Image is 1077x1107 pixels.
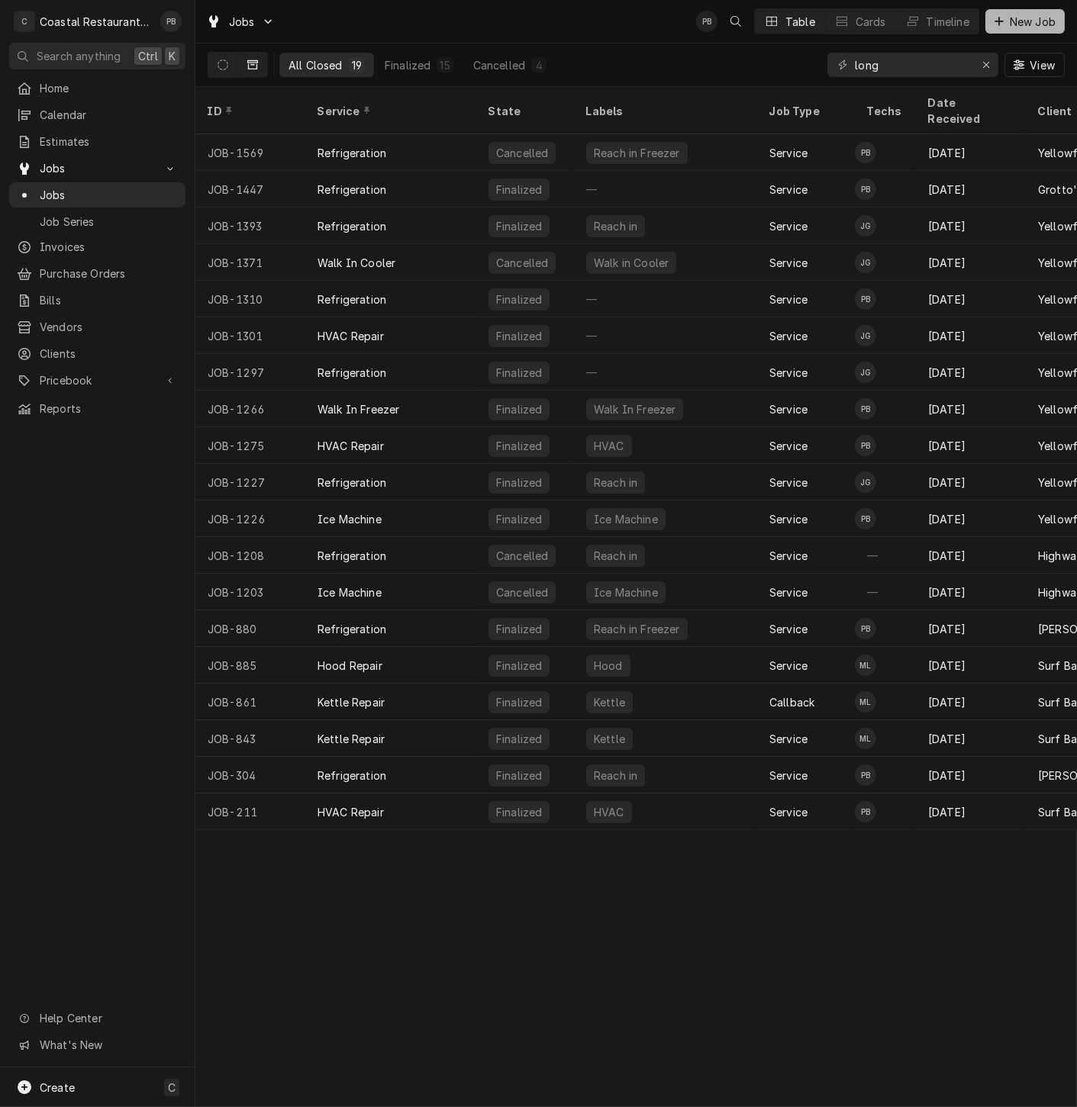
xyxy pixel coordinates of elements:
[40,187,178,203] span: Jobs
[318,694,385,710] div: Kettle Repair
[769,475,808,491] div: Service
[495,511,543,527] div: Finalized
[855,435,876,456] div: Phill Blush's Avatar
[574,281,757,317] div: —
[195,610,305,647] div: JOB-880
[855,252,876,273] div: James Gatton's Avatar
[195,208,305,244] div: JOB-1393
[318,621,386,637] div: Refrigeration
[352,57,362,73] div: 19
[195,574,305,610] div: JOB-1203
[318,218,386,234] div: Refrigeration
[916,134,1026,171] div: [DATE]
[855,691,876,713] div: Mike Lynch's Avatar
[855,325,876,346] div: JG
[40,292,178,308] span: Bills
[229,14,255,30] span: Jobs
[592,218,639,234] div: Reach in
[769,584,808,600] div: Service
[928,95,1011,127] div: Date Received
[40,214,178,230] span: Job Series
[769,255,808,271] div: Service
[495,438,543,454] div: Finalized
[916,391,1026,427] div: [DATE]
[855,179,876,200] div: PB
[318,291,386,307] div: Refrigeration
[769,548,808,564] div: Service
[9,102,185,127] a: Calendar
[195,427,305,464] div: JOB-1275
[40,346,178,362] span: Clients
[14,11,35,32] div: C
[696,11,717,32] div: Phill Blush's Avatar
[40,319,178,335] span: Vendors
[916,464,1026,500] div: [DATE]
[40,239,178,255] span: Invoices
[318,145,386,161] div: Refrigeration
[318,804,384,820] div: HVAC Repair
[574,171,757,208] div: —
[168,1080,176,1096] span: C
[489,103,562,119] div: State
[318,401,399,417] div: Walk In Freezer
[855,471,876,493] div: James Gatton's Avatar
[40,134,178,150] span: Estimates
[37,48,121,64] span: Search anything
[9,288,185,313] a: Bills
[495,548,550,564] div: Cancelled
[195,391,305,427] div: JOB-1266
[916,171,1026,208] div: [DATE]
[40,160,155,176] span: Jobs
[856,14,886,30] div: Cards
[9,156,185,181] a: Go to Jobs
[592,145,682,161] div: Reach in Freezer
[916,427,1026,464] div: [DATE]
[855,398,876,420] div: PB
[855,801,876,822] div: Phill Blush's Avatar
[195,720,305,757] div: JOB-843
[318,475,386,491] div: Refrigeration
[855,435,876,456] div: PB
[855,252,876,273] div: JG
[724,9,748,34] button: Open search
[769,731,808,747] div: Service
[592,548,639,564] div: Reach in
[867,103,904,119] div: Techs
[574,354,757,391] div: —
[916,354,1026,391] div: [DATE]
[855,801,876,822] div: PB
[9,43,185,69] button: Search anythingCtrlK
[696,11,717,32] div: PB
[855,537,916,574] div: —
[40,265,178,282] span: Purchase Orders
[769,182,808,198] div: Service
[769,401,808,417] div: Service
[40,401,178,417] span: Reports
[40,107,178,123] span: Calendar
[769,103,843,119] div: Job Type
[769,291,808,307] div: Service
[318,438,384,454] div: HVAC Repair
[495,694,543,710] div: Finalized
[916,281,1026,317] div: [DATE]
[985,9,1065,34] button: New Job
[927,14,969,30] div: Timeline
[855,325,876,346] div: James Gatton's Avatar
[318,548,386,564] div: Refrigeration
[289,57,343,73] div: All Closed
[916,793,1026,830] div: [DATE]
[855,288,876,310] div: Phill Blush's Avatar
[195,171,305,208] div: JOB-1447
[138,48,158,64] span: Ctrl
[592,804,626,820] div: HVAC
[769,694,814,710] div: Callback
[318,584,382,600] div: Ice Machine
[318,365,386,381] div: Refrigeration
[318,328,384,344] div: HVAC Repair
[9,1006,185,1031] a: Go to Help Center
[40,80,178,96] span: Home
[855,728,876,749] div: ML
[916,244,1026,281] div: [DATE]
[855,288,876,310] div: PB
[769,438,808,454] div: Service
